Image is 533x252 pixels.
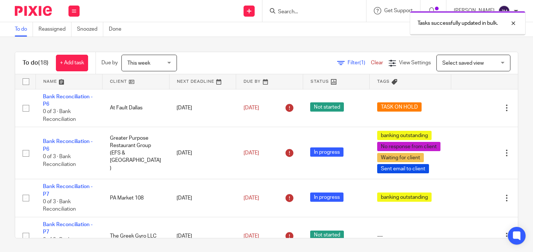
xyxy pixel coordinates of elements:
span: Tags [377,79,390,84]
p: Due by [101,59,118,67]
td: [DATE] [169,127,236,179]
td: [DATE] [169,179,236,217]
span: (18) [38,60,48,66]
a: Bank Reconciliation - P6 [43,139,93,151]
td: Greater Purpose Restaurant Group (EFS & [GEOGRAPHIC_DATA]) [103,127,170,179]
span: In progress [310,147,343,157]
span: banking outstanding [377,131,432,140]
p: Tasks successfully updated in bulk. [418,20,498,27]
td: [DATE] [169,89,236,127]
a: + Add task [56,55,88,71]
a: Clear [371,60,383,65]
h1: To do [23,59,48,67]
span: Select saved view [442,61,484,66]
span: [DATE] [244,234,259,239]
span: Filter [348,60,371,65]
a: Snoozed [77,22,103,37]
span: [DATE] [244,105,259,110]
img: Pixie [15,6,52,16]
img: svg%3E [498,5,510,17]
span: Sent email to client [377,164,429,173]
span: (1) [359,60,365,65]
span: No response from client [377,142,440,151]
a: Reassigned [38,22,71,37]
span: [DATE] [244,150,259,156]
a: Bank Reconciliation - P7 [43,184,93,197]
span: banking outstanding [377,193,432,202]
div: --- [377,232,444,240]
span: This week [127,61,150,66]
span: 0 of 3 · Bank Reconciliation [43,237,76,250]
a: Bank Reconciliation - P7 [43,222,93,235]
a: Done [109,22,127,37]
span: 0 of 3 · Bank Reconciliation [43,199,76,212]
span: TASK ON HOLD [377,102,422,112]
span: [DATE] [244,195,259,201]
td: PA Market 108 [103,179,170,217]
a: To do [15,22,33,37]
span: 0 of 3 · Bank Reconciliation [43,109,76,122]
span: In progress [310,193,343,202]
a: Bank Reconciliation - P6 [43,94,93,107]
span: Not started [310,231,344,240]
span: Waiting for client [377,153,424,162]
span: 0 of 3 · Bank Reconciliation [43,154,76,167]
span: View Settings [399,60,431,65]
span: Not started [310,102,344,112]
td: At Fault Dallas [103,89,170,127]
